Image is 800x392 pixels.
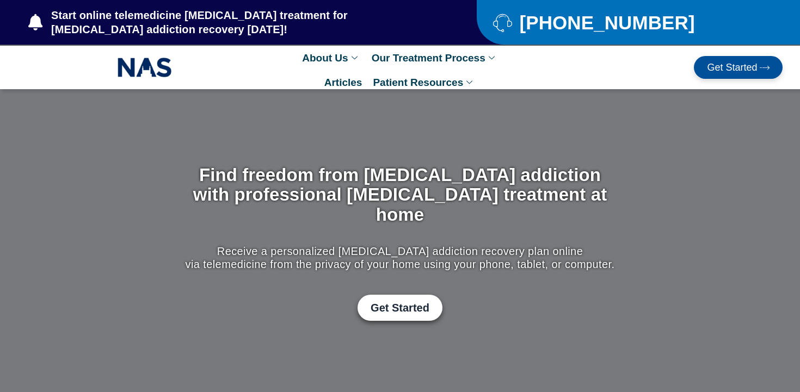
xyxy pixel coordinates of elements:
[366,46,503,70] a: Our Treatment Process
[183,295,618,321] div: Get Started with Suboxone Treatment by filling-out this new patient packet form
[493,13,756,32] a: [PHONE_NUMBER]
[358,295,442,321] a: Get Started
[118,55,172,80] img: NAS_email_signature-removebg-preview.png
[297,46,366,70] a: About Us
[516,16,694,29] span: [PHONE_NUMBER]
[183,165,618,225] h1: Find freedom from [MEDICAL_DATA] addiction with professional [MEDICAL_DATA] treatment at home
[371,301,429,314] span: Get Started
[319,70,368,95] a: Articles
[28,8,433,36] a: Start online telemedicine [MEDICAL_DATA] treatment for [MEDICAL_DATA] addiction recovery [DATE]!
[183,245,618,271] p: Receive a personalized [MEDICAL_DATA] addiction recovery plan online via telemedicine from the pr...
[367,70,481,95] a: Patient Resources
[48,8,433,36] span: Start online telemedicine [MEDICAL_DATA] treatment for [MEDICAL_DATA] addiction recovery [DATE]!
[707,63,757,72] span: Get Started
[694,56,783,79] a: Get Started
